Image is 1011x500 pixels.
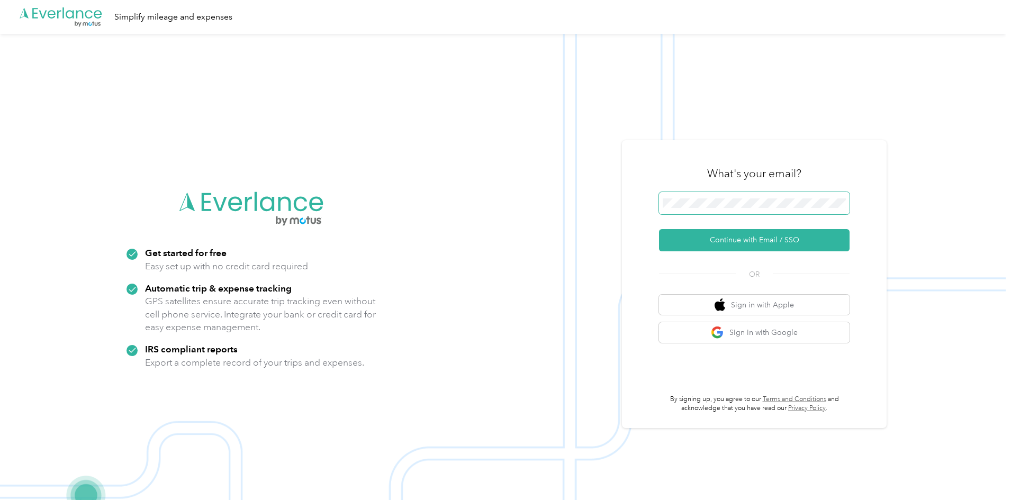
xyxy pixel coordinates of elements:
[711,326,724,339] img: google logo
[145,343,238,354] strong: IRS compliant reports
[145,247,227,258] strong: Get started for free
[145,260,308,273] p: Easy set up with no credit card required
[114,11,232,24] div: Simplify mileage and expenses
[145,295,376,334] p: GPS satellites ensure accurate trip tracking even without cell phone service. Integrate your bank...
[659,322,850,343] button: google logoSign in with Google
[715,298,725,312] img: apple logo
[145,283,292,294] strong: Automatic trip & expense tracking
[659,295,850,315] button: apple logoSign in with Apple
[788,404,826,412] a: Privacy Policy
[659,395,850,413] p: By signing up, you agree to our and acknowledge that you have read our .
[659,229,850,251] button: Continue with Email / SSO
[145,356,364,369] p: Export a complete record of your trips and expenses.
[707,166,801,181] h3: What's your email?
[763,395,826,403] a: Terms and Conditions
[736,269,773,280] span: OR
